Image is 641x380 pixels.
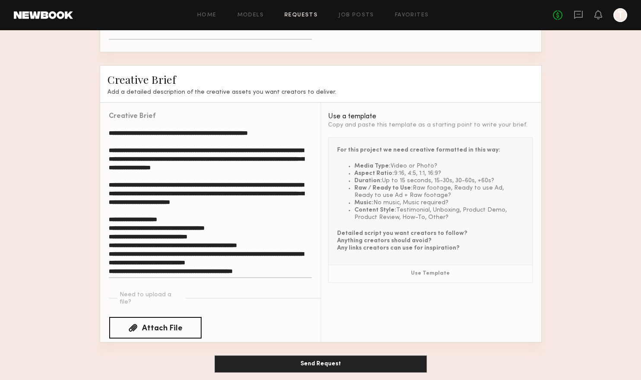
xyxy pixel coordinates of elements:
[613,8,627,22] a: T
[354,206,524,221] li: Testimonial, Unboxing, Product Demo, Product Review, How-To, Other?
[109,113,155,120] div: Creative Brief
[354,162,524,170] li: Video or Photo?
[328,265,532,282] button: Use Template
[395,13,429,18] a: Favorites
[354,199,524,206] li: No music, Music required?
[107,89,534,96] h3: Add a detailed description of the creative assets you want creators to deliver.
[120,291,183,306] div: Need to upload a file?
[197,13,217,18] a: Home
[354,184,524,199] li: Raw footage, Ready to use Ad, Ready to use Ad + Raw footage?
[284,13,318,18] a: Requests
[107,72,176,86] span: Creative Brief
[354,207,396,213] span: Content Style:
[354,170,524,177] li: 9:16, 4:5, 1:1, 16:9?
[337,230,524,252] p: Detailed script you want creators to follow? Anything creators should avoid? Any links creators c...
[354,177,524,184] li: Up to 15 seconds, 15-30s, 30-60s, +60s?
[338,13,374,18] a: Job Posts
[328,121,533,129] div: Copy and paste this template as a starting point to write your brief.
[354,171,394,176] span: Aspect Ratio:
[237,13,264,18] a: Models
[354,200,373,206] span: Music:
[142,325,183,332] div: Attach File
[354,178,382,184] span: Duration:
[215,355,427,373] button: Send Request
[354,185,413,191] span: Raw / Ready to Use:
[337,146,524,154] div: For this project we need creative formatted in this way:
[354,163,391,169] span: Media Type:
[328,113,533,120] div: Use a template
